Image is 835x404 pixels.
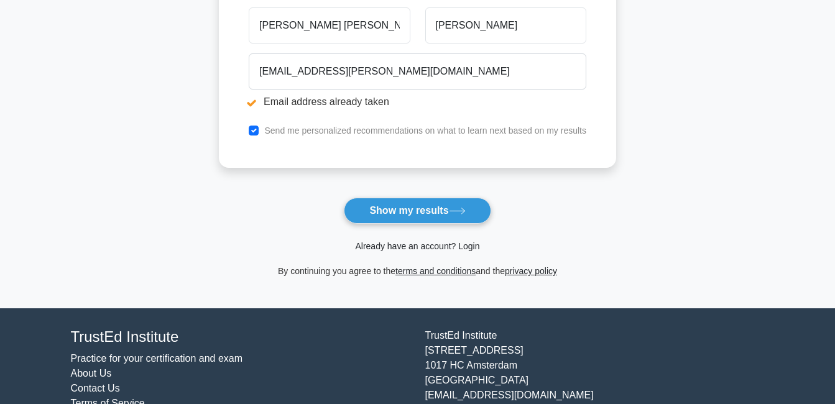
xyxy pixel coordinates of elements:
[344,198,491,224] button: Show my results
[249,7,410,44] input: First name
[425,7,586,44] input: Last name
[249,53,586,90] input: Email
[71,353,243,364] a: Practice for your certification and exam
[395,266,476,276] a: terms and conditions
[71,368,112,379] a: About Us
[249,94,586,109] li: Email address already taken
[264,126,586,135] label: Send me personalized recommendations on what to learn next based on my results
[71,383,120,393] a: Contact Us
[355,241,479,251] a: Already have an account? Login
[505,266,557,276] a: privacy policy
[71,328,410,346] h4: TrustEd Institute
[211,264,624,278] div: By continuing you agree to the and the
